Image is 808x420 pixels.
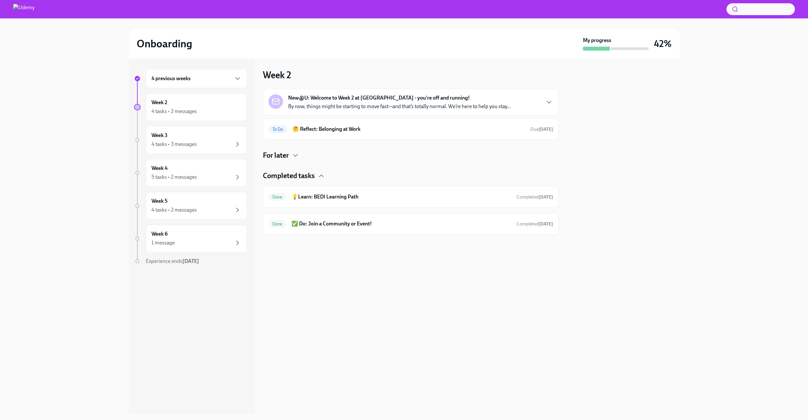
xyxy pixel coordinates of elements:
[291,220,511,227] h6: ✅ Do: Join a Community or Event!
[151,230,168,238] h6: Week 6
[182,258,199,264] strong: [DATE]
[134,192,247,220] a: Week 54 tasks • 2 messages
[539,221,553,227] strong: [DATE]
[134,225,247,252] a: Week 61 message
[151,206,197,214] div: 4 tasks • 2 messages
[539,127,553,132] strong: [DATE]
[151,198,168,205] h6: Week 5
[583,37,611,44] strong: My progress
[268,195,287,199] span: Done
[151,239,175,246] div: 1 message
[263,171,315,181] h4: Completed tasks
[517,221,553,227] span: Completed
[146,69,247,88] div: 4 previous weeks
[268,124,553,134] a: To Do🤔 Reflect: Belonging at WorkDue[DATE]
[268,127,287,132] span: To Do
[268,219,553,229] a: Done✅ Do: Join a Community or Event!Completed[DATE]
[146,258,199,264] span: Experience ends
[517,221,553,227] span: September 15th, 2025 11:08
[263,151,559,160] div: For later
[268,222,287,226] span: Done
[134,159,247,187] a: Week 45 tasks • 2 messages
[134,126,247,154] a: Week 34 tasks • 3 messages
[151,174,197,181] div: 5 tasks • 2 messages
[268,192,553,202] a: Done💡Learn: BEDI Learning PathCompleted[DATE]
[539,194,553,200] strong: [DATE]
[530,126,553,132] span: September 20th, 2025 11:00
[263,151,289,160] h4: For later
[263,171,559,181] div: Completed tasks
[151,132,168,139] h6: Week 3
[530,127,553,132] span: Due
[151,165,168,172] h6: Week 4
[654,38,672,50] h3: 42%
[291,193,511,200] h6: 💡Learn: BEDI Learning Path
[13,4,35,14] img: Udemy
[134,93,247,121] a: Week 24 tasks • 2 messages
[151,99,167,106] h6: Week 2
[263,69,291,81] h3: Week 2
[151,75,191,82] h6: 4 previous weeks
[151,108,197,115] div: 4 tasks • 2 messages
[137,37,192,50] h2: Onboarding
[151,141,197,148] div: 4 tasks • 3 messages
[288,103,511,110] p: By now, things might be starting to move fast—and that’s totally normal. We’re here to help you s...
[517,194,553,200] span: September 17th, 2025 11:01
[292,126,525,133] h6: 🤔 Reflect: Belonging at Work
[288,94,470,102] strong: New@U: Welcome to Week 2 at [GEOGRAPHIC_DATA] - you're off and running!
[517,194,553,200] span: Completed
